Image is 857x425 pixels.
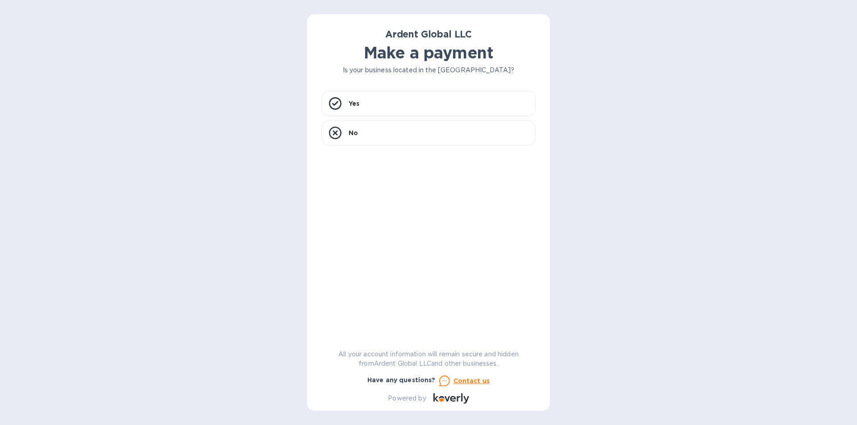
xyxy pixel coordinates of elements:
h1: Make a payment [321,43,536,62]
p: Powered by [388,394,426,403]
p: All your account information will remain secure and hidden from Ardent Global LLC and other busin... [321,350,536,368]
b: Have any questions? [367,376,436,384]
p: Is your business located in the [GEOGRAPHIC_DATA]? [321,66,536,75]
b: Ardent Global LLC [385,29,472,40]
p: No [349,128,358,137]
u: Contact us [453,377,490,384]
p: Yes [349,99,359,108]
